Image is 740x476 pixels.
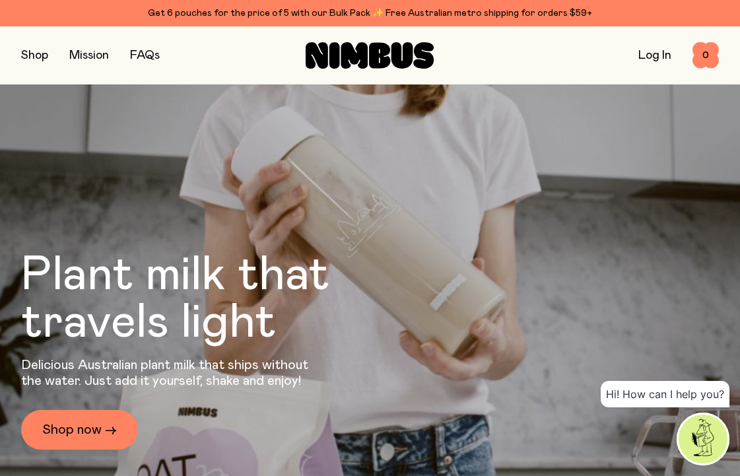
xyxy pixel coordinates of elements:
button: 0 [692,42,719,69]
img: agent [679,415,727,463]
a: Mission [69,50,109,61]
div: Get 6 pouches for the price of 5 with our Bulk Pack ✨ Free Australian metro shipping for orders $59+ [21,5,719,21]
a: Log In [638,50,671,61]
p: Delicious Australian plant milk that ships without the water. Just add it yourself, shake and enjoy! [21,357,317,389]
a: Shop now → [21,410,138,450]
div: Hi! How can I help you? [601,381,729,407]
a: FAQs [130,50,160,61]
h1: Plant milk that travels light [21,252,401,347]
